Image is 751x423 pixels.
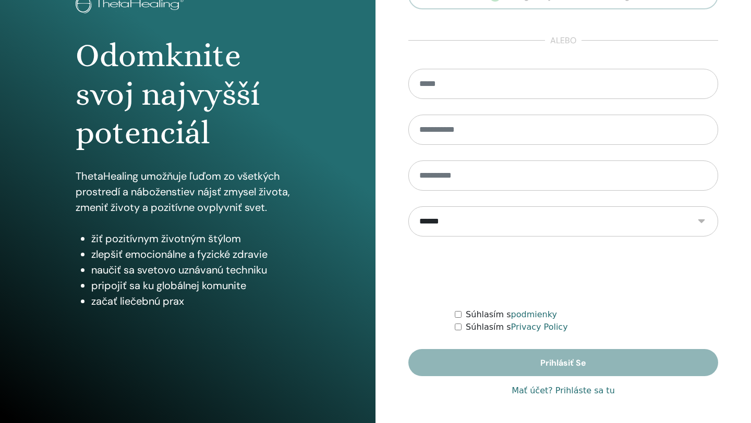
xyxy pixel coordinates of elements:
label: Súhlasím s [466,321,568,333]
a: Privacy Policy [511,322,568,332]
iframe: reCAPTCHA [484,252,643,293]
li: žiť pozitívnym životným štýlom [91,231,300,246]
p: ThetaHealing umožňuje ľuďom zo všetkých prostredí a náboženstiev nájsť zmysel života, zmeniť živo... [76,168,300,215]
li: pripojiť sa ku globálnej komunite [91,278,300,293]
li: začať liečebnú prax [91,293,300,309]
span: alebo [545,34,582,47]
a: Mať účet? Prihláste sa tu [512,384,615,397]
label: Súhlasím s [466,308,557,321]
a: podmienky [511,309,557,319]
li: zlepšiť emocionálne a fyzické zdravie [91,246,300,262]
li: naučiť sa svetovo uznávanú techniku [91,262,300,278]
h1: Odomknite svoj najvyšší potenciál [76,36,300,153]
